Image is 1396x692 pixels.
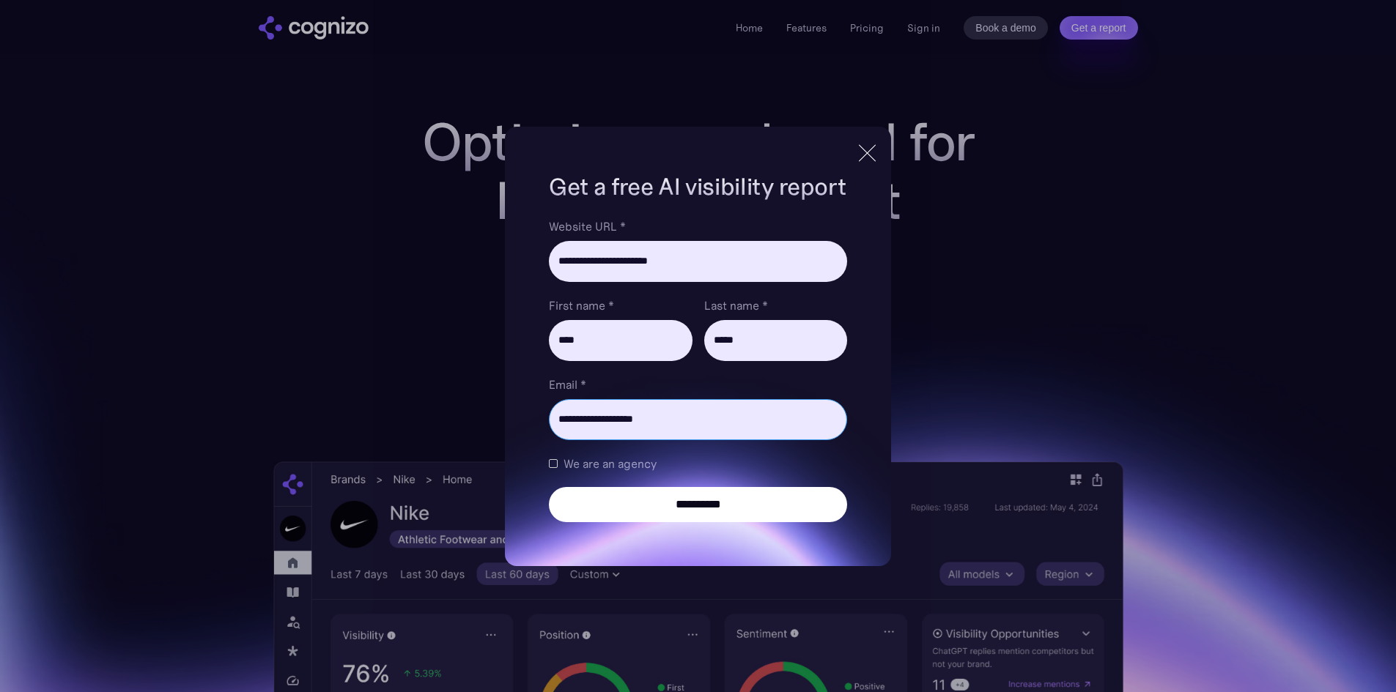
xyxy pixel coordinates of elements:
label: Last name * [704,297,847,314]
form: Brand Report Form [549,217,846,522]
label: First name * [549,297,692,314]
span: We are an agency [564,455,657,472]
h1: Get a free AI visibility report [549,171,846,203]
label: Email * [549,376,846,393]
label: Website URL * [549,217,846,235]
